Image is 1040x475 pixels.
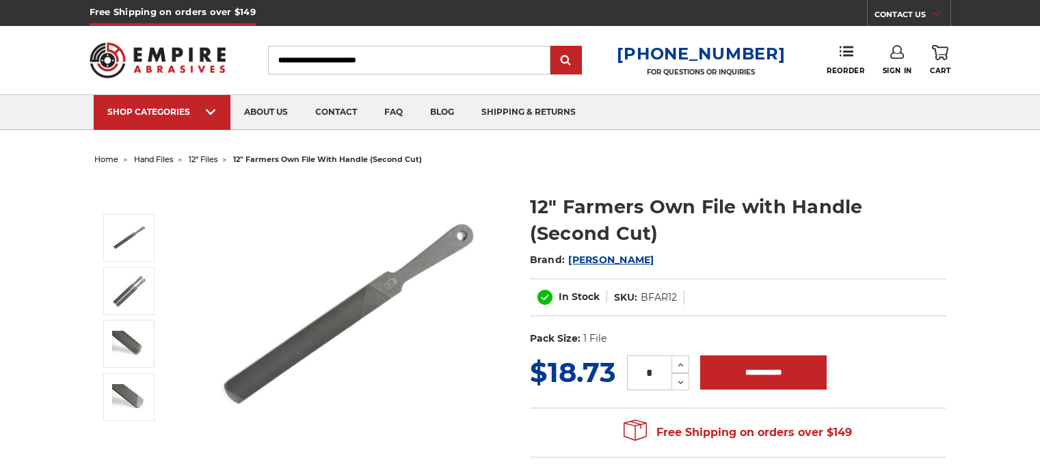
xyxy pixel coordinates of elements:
[552,47,580,74] input: Submit
[583,331,606,346] dd: 1 File
[112,274,146,308] img: Axe File Single Cut Side and Double Cut Side
[530,193,946,247] h1: 12" Farmers Own File with Handle (Second Cut)
[530,331,581,346] dt: Pack Size:
[107,107,217,117] div: SHOP CATEGORIES
[530,355,616,389] span: $18.73
[617,68,785,77] p: FOR QUESTIONS OR INQUIRIES
[233,154,422,164] span: 12" farmers own file with handle (second cut)
[559,290,600,303] span: In Stock
[827,66,864,75] span: Reorder
[568,254,654,266] a: [PERSON_NAME]
[112,221,146,255] img: 12 Inch Axe File with Handle
[302,95,371,130] a: contact
[94,154,118,164] a: home
[614,290,637,305] dt: SKU:
[930,45,950,75] a: Cart
[468,95,589,130] a: shipping & returns
[827,45,864,74] a: Reorder
[930,66,950,75] span: Cart
[211,179,485,452] img: 12 Inch Axe File with Handle
[90,33,226,87] img: Empire Abrasives
[530,254,565,266] span: Brand:
[641,290,677,305] dd: BFAR12
[883,66,912,75] span: Sign In
[371,95,416,130] a: faq
[624,419,852,446] span: Free Shipping on orders over $149
[416,95,468,130] a: blog
[875,7,950,26] a: CONTACT US
[230,95,302,130] a: about us
[617,44,785,64] a: [PHONE_NUMBER]
[134,154,173,164] a: hand files
[189,154,217,164] a: 12" files
[112,331,146,357] img: Axe File Double Cut Side
[112,384,146,410] img: Axe File Single Cut Side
